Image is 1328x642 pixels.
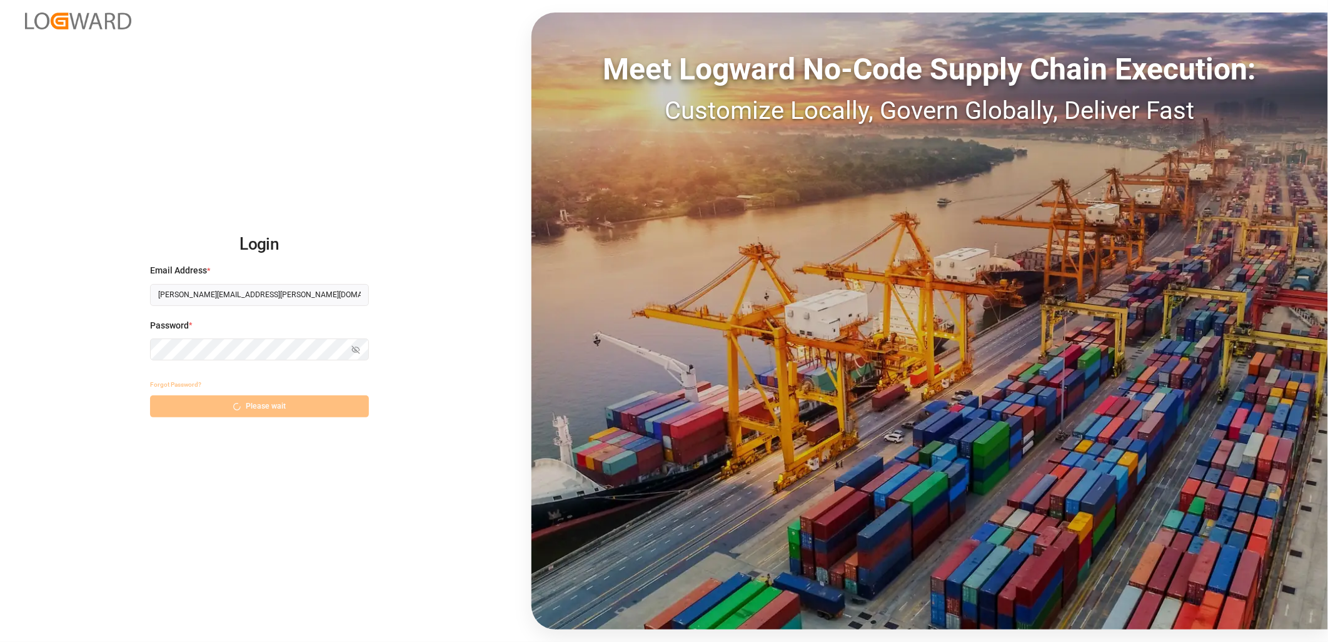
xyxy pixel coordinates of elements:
input: Enter your email [150,284,369,306]
span: Password [150,319,189,332]
h2: Login [150,225,369,265]
div: Meet Logward No-Code Supply Chain Execution: [531,47,1328,92]
div: Customize Locally, Govern Globally, Deliver Fast [531,92,1328,130]
span: Email Address [150,264,207,277]
img: Logward_new_orange.png [25,13,131,29]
